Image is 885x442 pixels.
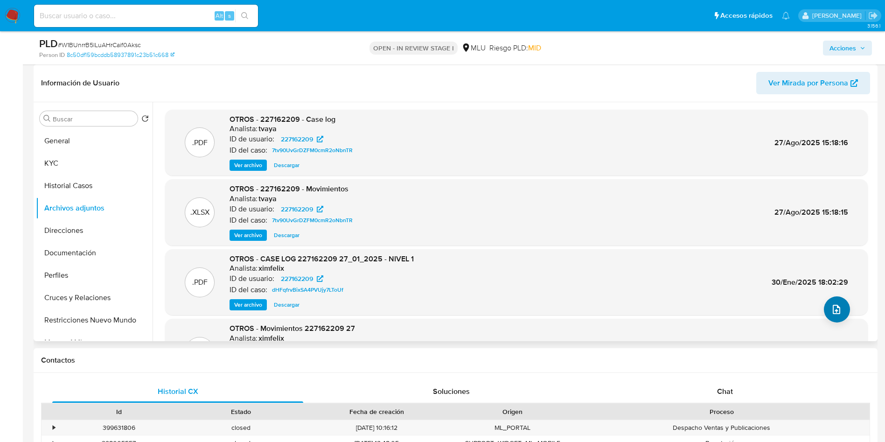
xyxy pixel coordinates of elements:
span: Soluciones [433,386,470,397]
span: OTROS - 227162209 - Case log [230,114,335,125]
span: MID [528,42,541,53]
h6: ximfelix [258,334,284,343]
div: Estado [187,407,296,416]
p: OPEN - IN REVIEW STAGE I [369,42,458,55]
span: Acciones [829,41,856,56]
div: Origen [458,407,567,416]
span: Riesgo PLD: [489,43,541,53]
p: ID de usuario: [230,274,274,283]
button: Descargar [269,230,304,241]
button: Descargar [269,160,304,171]
span: OTROS - CASE LOG 227162209 27_01_2025 - NIVEL 1 [230,253,414,264]
span: Descargar [274,300,300,309]
button: Marcas AML [36,331,153,354]
a: 227162209 [275,203,329,215]
span: Historial CX [158,386,198,397]
span: Ver Mirada por Persona [768,72,848,94]
span: # W1BUnrrB5lLuAHrCaif0Aksc [58,40,141,49]
button: Restricciones Nuevo Mundo [36,309,153,331]
p: .XLSX [190,207,209,217]
p: ID del caso: [230,285,267,295]
input: Buscar [53,115,134,123]
p: .PDF [192,138,208,148]
p: ID de usuario: [230,134,274,144]
a: dHFqfrvBixSA4PVUjy7LToUf [268,284,347,295]
button: Direcciones [36,219,153,242]
div: Proceso [580,407,863,416]
p: Analista: [230,194,258,203]
span: 7tv90UvGrDZFM0cmR2oNbnTR [272,215,353,226]
a: 227162209 [275,273,329,284]
h1: Información de Usuario [41,78,119,88]
div: • [53,423,55,432]
h6: ximfelix [258,264,284,273]
button: Perfiles [36,264,153,287]
a: Notificaciones [782,12,790,20]
span: Accesos rápidos [720,11,773,21]
p: Analista: [230,124,258,133]
span: 27/Ago/2025 15:18:16 [774,137,848,148]
h6: tvaya [258,124,277,133]
a: 8c50df159bcddb58937891c23b51c668 [67,51,174,59]
div: Id [64,407,174,416]
span: 3.156.1 [867,22,880,29]
span: 27/Ago/2025 15:18:15 [774,207,848,217]
span: OTROS - 227162209 - Movimientos [230,183,348,194]
p: .PDF [192,277,208,288]
p: ID de usuario: [230,204,274,214]
button: Archivos adjuntos [36,197,153,219]
h1: Contactos [41,356,870,365]
span: Descargar [274,161,300,170]
button: Historial Casos [36,175,153,197]
p: tomas.vaya@mercadolibre.com [812,11,865,20]
b: Person ID [39,51,65,59]
span: s [228,11,231,20]
div: MLU [461,43,486,53]
button: KYC [36,152,153,175]
span: 30/Ene/2025 18:02:29 [772,277,848,288]
span: Ver archivo [234,300,262,309]
p: ID del caso: [230,146,267,155]
span: Alt [216,11,223,20]
span: Ver archivo [234,161,262,170]
h6: tvaya [258,194,277,203]
span: OTROS - Movimientos 227162209 27 [230,323,355,334]
button: Buscar [43,115,51,122]
a: Salir [868,11,878,21]
span: dHFqfrvBixSA4PVUjy7LToUf [272,284,343,295]
input: Buscar usuario o caso... [34,10,258,22]
button: Cruces y Relaciones [36,287,153,309]
div: closed [180,420,302,435]
button: search-icon [235,9,254,22]
span: 227162209 [281,273,313,284]
a: 227162209 [275,133,329,145]
div: Despacho Ventas y Publicaciones [574,420,870,435]
span: Ver archivo [234,231,262,240]
div: Fecha de creación [309,407,445,416]
button: Documentación [36,242,153,264]
p: Analista: [230,334,258,343]
button: Ver archivo [230,160,267,171]
button: Ver archivo [230,230,267,241]
span: 7tv90UvGrDZFM0cmR2oNbnTR [272,145,353,156]
button: Volver al orden por defecto [141,115,149,125]
div: 399631806 [58,420,180,435]
b: PLD [39,36,58,51]
button: Ver archivo [230,299,267,310]
button: Descargar [269,299,304,310]
p: Analista: [230,264,258,273]
span: 227162209 [281,203,313,215]
span: 227162209 [281,133,313,145]
button: Ver Mirada por Persona [756,72,870,94]
div: ML_PORTAL [452,420,574,435]
button: upload-file [824,296,850,323]
span: Descargar [274,231,300,240]
a: 7tv90UvGrDZFM0cmR2oNbnTR [268,145,356,156]
span: Chat [717,386,733,397]
a: 7tv90UvGrDZFM0cmR2oNbnTR [268,215,356,226]
p: ID del caso: [230,216,267,225]
div: [DATE] 10:16:12 [302,420,452,435]
button: Acciones [823,41,872,56]
button: General [36,130,153,152]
